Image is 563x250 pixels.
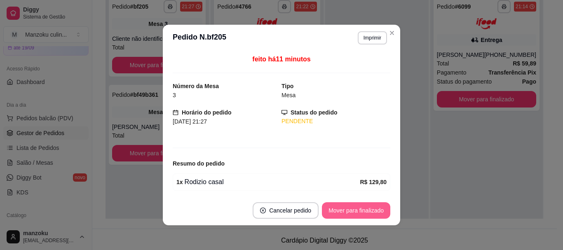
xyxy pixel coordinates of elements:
[182,109,232,116] strong: Horário do pedido
[176,179,183,185] strong: 1 x
[291,109,338,116] strong: Status do pedido
[176,177,360,187] div: Rodizio casal
[173,118,207,125] span: [DATE] 21:27
[173,110,178,115] span: calendar
[281,92,296,98] span: Mesa
[253,202,319,219] button: close-circleCancelar pedido
[281,83,293,89] strong: Tipo
[260,208,266,213] span: close-circle
[360,179,387,185] strong: R$ 129,80
[173,160,225,167] strong: Resumo do pedido
[173,31,226,44] h3: Pedido N. bf205
[281,110,287,115] span: desktop
[281,117,390,126] div: PENDENTE
[358,31,387,44] button: Imprimir
[173,83,219,89] strong: Número da Mesa
[252,56,310,63] span: feito há 11 minutos
[385,26,399,40] button: Close
[173,92,176,98] span: 3
[322,202,390,219] button: Mover para finalizado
